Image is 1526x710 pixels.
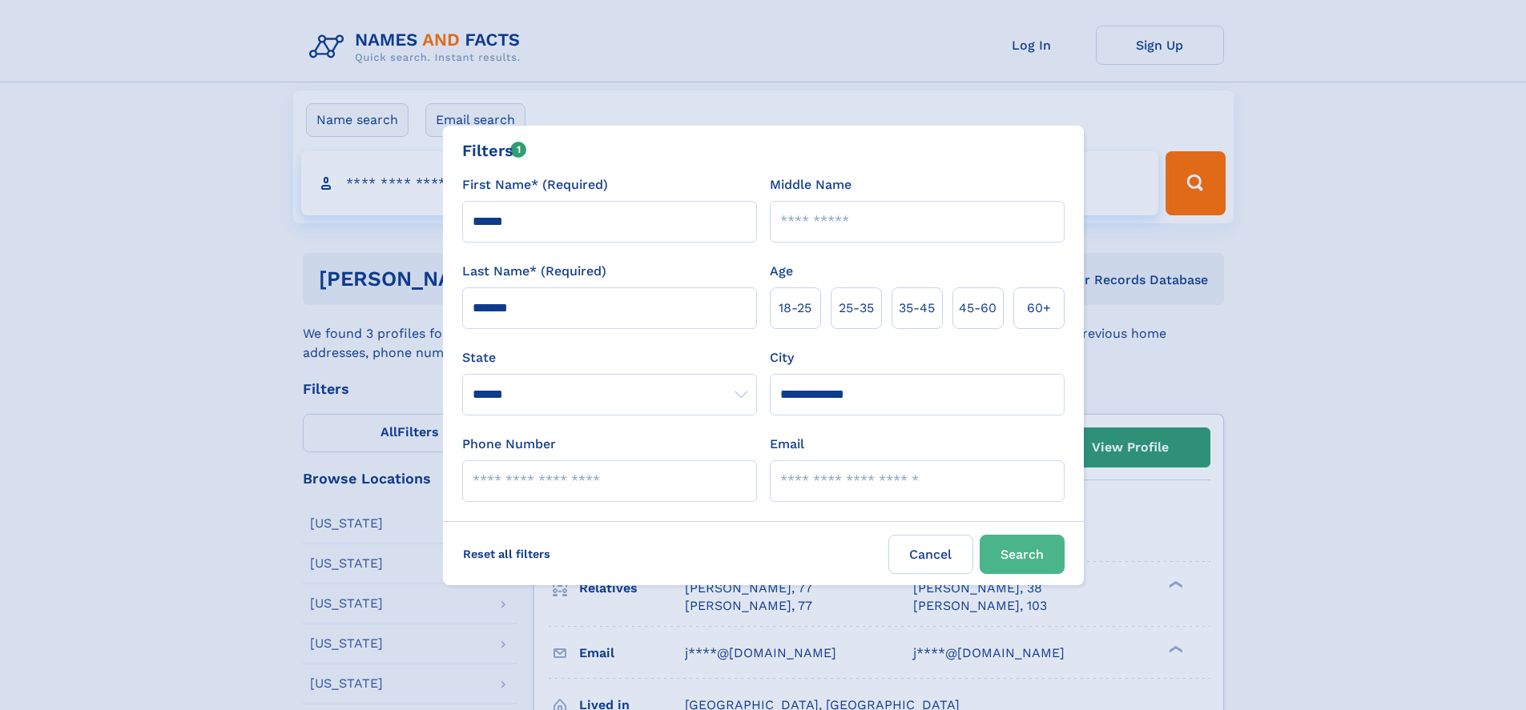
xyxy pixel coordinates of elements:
label: Cancel [888,535,973,574]
label: Last Name* (Required) [462,262,606,281]
label: Age [770,262,793,281]
label: First Name* (Required) [462,175,608,195]
label: Middle Name [770,175,852,195]
label: State [462,348,757,367]
label: Phone Number [462,435,556,454]
span: 35‑45 [899,299,935,318]
label: Email [770,435,804,454]
span: 25‑35 [839,299,874,318]
label: City [770,348,794,367]
div: Filters [462,138,527,162]
span: 60+ [1027,299,1051,318]
span: 45‑60 [959,299,997,318]
span: 18‑25 [779,299,811,318]
button: Search [980,535,1065,574]
label: Reset all filters [453,535,561,573]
